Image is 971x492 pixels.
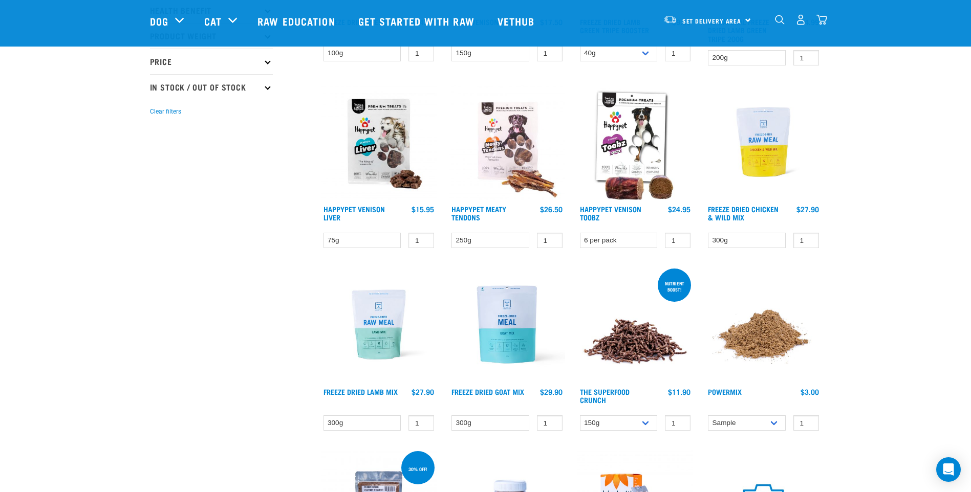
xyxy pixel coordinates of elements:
img: home-icon@2x.png [816,14,827,25]
input: 1 [793,50,819,66]
p: In Stock / Out Of Stock [150,74,273,100]
img: Happy Pet Venison Liver New Package [321,84,437,200]
img: van-moving.png [663,15,677,24]
a: Powermix [708,390,742,393]
a: Freeze Dried Chicken & Wild Mix [708,207,779,219]
input: 1 [408,233,434,249]
div: $11.90 [668,388,691,396]
div: nutrient boost! [658,276,691,297]
input: 1 [408,415,434,431]
input: 1 [537,415,563,431]
span: Set Delivery Area [682,19,742,23]
img: home-icon-1@2x.png [775,15,785,25]
img: Happy Pet Meaty Tendons New Package [449,84,565,200]
a: Happypet Meaty Tendons [451,207,506,219]
img: Pile Of PowerMix For Pets [705,266,822,383]
div: $24.95 [668,205,691,213]
div: $15.95 [412,205,434,213]
a: Freeze Dried Goat Mix [451,390,524,393]
img: user.png [795,14,806,25]
div: $26.50 [540,205,563,213]
input: 1 [665,233,691,249]
a: Dog [150,13,168,29]
input: 1 [793,233,819,249]
img: Venison Toobz [577,84,694,200]
a: Cat [204,13,222,29]
div: Open Intercom Messenger [936,457,961,482]
img: 1311 Superfood Crunch 01 [577,266,694,383]
a: Vethub [487,1,548,41]
a: Get started with Raw [348,1,487,41]
input: 1 [537,233,563,249]
a: Raw Education [247,1,348,41]
img: RE Product Shoot 2023 Nov8678 [705,84,822,200]
a: Happypet Venison Liver [323,207,385,219]
button: Clear filters [150,107,181,116]
p: Price [150,49,273,74]
input: 1 [665,415,691,431]
input: 1 [408,46,434,61]
input: 1 [665,46,691,61]
a: The Superfood Crunch [580,390,630,401]
a: Freeze Dried Lamb Mix [323,390,398,393]
div: $27.90 [412,388,434,396]
div: $3.00 [801,388,819,396]
div: 30% off! [404,461,432,477]
input: 1 [537,46,563,61]
img: RE Product Shoot 2023 Nov8677 [321,266,437,383]
a: Happypet Venison Toobz [580,207,641,219]
input: 1 [793,415,819,431]
div: $27.90 [796,205,819,213]
img: Raw Essentials Freeze Dried Goat Mix [449,266,565,383]
div: $29.90 [540,388,563,396]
